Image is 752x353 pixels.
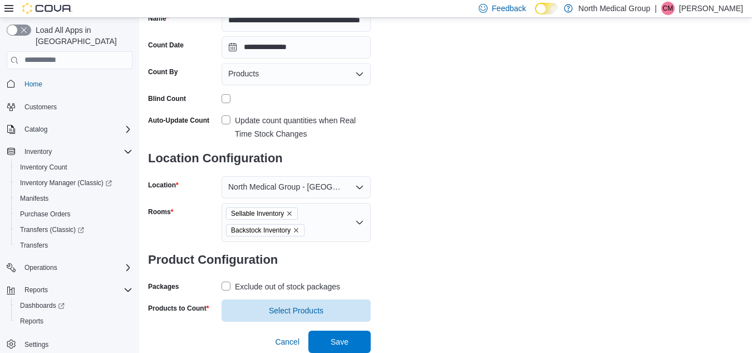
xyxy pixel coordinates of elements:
[355,70,364,79] button: Open list of options
[20,338,53,351] a: Settings
[20,123,52,136] button: Catalog
[16,192,132,205] span: Manifests
[228,67,259,80] span: Products
[663,2,674,15] span: CM
[11,159,137,175] button: Inventory Count
[655,2,657,15] p: |
[11,206,137,222] button: Purchase Orders
[235,114,371,141] div: Update count quantities when Real Time Stock Changes
[24,340,48,349] span: Settings
[20,283,52,297] button: Reports
[24,147,52,156] span: Inventory
[20,123,132,136] span: Catalog
[331,336,348,347] span: Save
[16,223,89,236] a: Transfers (Classic)
[2,144,137,159] button: Inventory
[24,263,57,272] span: Operations
[20,337,132,351] span: Settings
[16,299,69,312] a: Dashboards
[16,176,116,190] a: Inventory Manager (Classic)
[11,191,137,206] button: Manifests
[20,261,62,274] button: Operations
[11,175,137,191] a: Inventory Manager (Classic)
[16,207,132,221] span: Purchase Orders
[20,163,67,172] span: Inventory Count
[148,207,173,216] label: Rooms
[231,208,284,219] span: Sellable Inventory
[24,125,47,134] span: Catalog
[355,218,364,227] button: Open list of options
[308,331,371,353] button: Save
[16,239,132,252] span: Transfers
[16,161,72,174] a: Inventory Count
[148,242,371,278] h3: Product Configuration
[661,2,675,15] div: Ciara Manuel
[20,145,56,158] button: Inventory
[148,94,186,103] div: Blind Count
[228,180,344,194] span: North Medical Group - [GEOGRAPHIC_DATA]
[20,194,48,203] span: Manifests
[11,298,137,313] a: Dashboards
[222,36,371,59] input: Press the down key to open a popover containing a calendar.
[275,336,299,347] span: Cancel
[16,223,132,236] span: Transfers (Classic)
[293,227,299,234] button: Remove Backstock Inventory from selection in this group
[231,225,291,236] span: Backstock Inventory
[148,181,179,190] label: Location
[24,103,57,112] span: Customers
[271,331,304,353] button: Cancel
[20,77,132,91] span: Home
[20,261,132,274] span: Operations
[16,192,53,205] a: Manifests
[679,2,743,15] p: [PERSON_NAME]
[20,210,71,219] span: Purchase Orders
[2,336,137,352] button: Settings
[11,222,137,238] a: Transfers (Classic)
[20,178,112,187] span: Inventory Manager (Classic)
[16,161,132,174] span: Inventory Count
[148,141,371,176] h3: Location Configuration
[148,304,209,313] label: Products to Count
[16,207,75,221] a: Purchase Orders
[148,282,179,291] label: Packages
[20,283,132,297] span: Reports
[286,210,293,217] button: Remove Sellable Inventory from selection in this group
[11,238,137,253] button: Transfers
[535,14,535,15] span: Dark Mode
[16,176,132,190] span: Inventory Manager (Classic)
[16,315,48,328] a: Reports
[11,313,137,329] button: Reports
[578,2,650,15] p: North Medical Group
[20,100,132,114] span: Customers
[16,315,132,328] span: Reports
[31,25,132,47] span: Load All Apps in [GEOGRAPHIC_DATA]
[269,305,323,316] span: Select Products
[20,145,132,158] span: Inventory
[222,299,371,322] button: Select Products
[2,122,137,137] button: Catalog
[16,299,132,312] span: Dashboards
[24,286,48,294] span: Reports
[2,76,137,92] button: Home
[355,183,364,192] button: Open list of options
[22,3,72,14] img: Cova
[20,225,84,234] span: Transfers (Classic)
[2,282,137,298] button: Reports
[235,280,340,293] div: Exclude out of stock packages
[20,241,48,250] span: Transfers
[2,260,137,275] button: Operations
[20,78,47,91] a: Home
[226,224,304,236] span: Backstock Inventory
[535,3,558,14] input: Dark Mode
[148,14,169,23] label: Name
[148,67,178,76] label: Count By
[148,116,209,125] label: Auto-Update Count
[148,41,184,50] label: Count Date
[20,301,65,310] span: Dashboards
[24,80,42,89] span: Home
[20,100,61,114] a: Customers
[492,3,526,14] span: Feedback
[20,317,43,326] span: Reports
[226,207,298,220] span: Sellable Inventory
[16,239,52,252] a: Transfers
